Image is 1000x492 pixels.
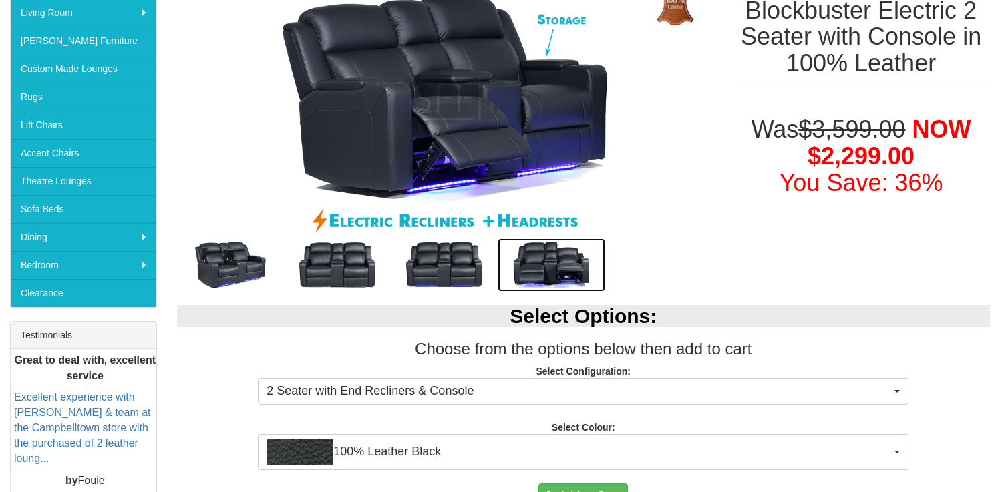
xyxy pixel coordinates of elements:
b: by [65,474,78,485]
div: Testimonials [11,322,156,349]
a: Excellent experience with [PERSON_NAME] & team at the Campbelltown store with the purchased of 2 ... [14,391,151,463]
a: Bedroom [11,251,156,279]
a: Sofa Beds [11,195,156,223]
a: Theatre Lounges [11,167,156,195]
b: Great to deal with, excellent service [14,354,156,381]
button: 2 Seater with End Recliners & Console [258,378,908,405]
font: You Save: 36% [780,169,943,196]
img: 100% Leather Black [267,439,333,465]
span: 100% Leather Black [267,439,891,465]
button: 100% Leather Black100% Leather Black [258,434,908,470]
span: NOW $2,299.00 [808,115,971,170]
a: Accent Chairs [11,139,156,167]
h3: Choose from the options below then add to cart [177,340,991,358]
a: Rugs [11,83,156,111]
strong: Select Colour: [552,422,615,433]
h1: Was [732,116,990,196]
a: Lift Chairs [11,111,156,139]
del: $3,599.00 [798,115,905,143]
a: Custom Made Lounges [11,55,156,83]
span: 2 Seater with End Recliners & Console [267,383,891,400]
p: Fouie [14,473,156,488]
a: Dining [11,223,156,251]
b: Select Options: [510,305,657,327]
a: Clearance [11,279,156,307]
a: [PERSON_NAME] Furniture [11,27,156,55]
strong: Select Configuration: [536,366,631,377]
